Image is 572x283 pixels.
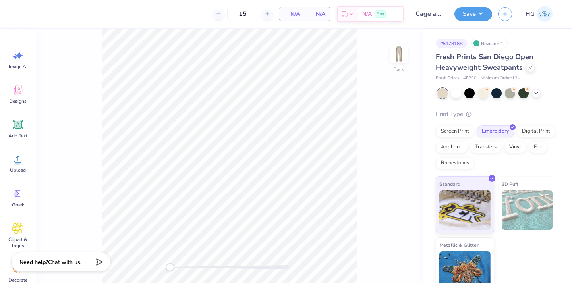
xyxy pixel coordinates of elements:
img: Harry Gold [537,6,553,22]
div: Accessibility label [166,263,174,271]
span: 3D Puff [502,180,518,188]
div: Print Type [436,110,556,119]
strong: Need help? [19,258,48,266]
span: N/A [309,10,325,18]
span: Clipart & logos [5,236,31,249]
div: # 517818B [436,39,467,48]
div: Vinyl [504,141,526,153]
span: HG [526,10,535,19]
div: Foil [529,141,547,153]
div: Applique [436,141,468,153]
span: Minimum Order: 12 + [481,75,520,82]
div: Back [394,66,404,73]
span: Metallic & Glitter [439,241,479,249]
span: Designs [9,98,27,104]
img: Back [391,46,407,62]
div: Digital Print [517,125,555,137]
div: Embroidery [477,125,514,137]
span: Image AI [9,64,27,70]
span: Upload [10,167,26,173]
span: Greek [12,202,24,208]
span: Add Text [8,133,27,139]
span: Fresh Prints San Diego Open Heavyweight Sweatpants [436,52,533,72]
div: Transfers [470,141,502,153]
img: 3D Puff [502,190,553,230]
div: Screen Print [436,125,474,137]
button: Save [454,7,492,21]
div: Revision 1 [471,39,508,48]
div: Rhinestones [436,157,474,169]
input: – – [227,7,258,21]
a: HG [522,6,556,22]
input: Untitled Design [410,6,448,22]
span: Chat with us. [48,258,81,266]
img: Standard [439,190,491,230]
span: Free [377,11,384,17]
span: N/A [284,10,300,18]
span: Fresh Prints [436,75,459,82]
span: # FP90 [463,75,477,82]
span: N/A [362,10,372,18]
span: Standard [439,180,460,188]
